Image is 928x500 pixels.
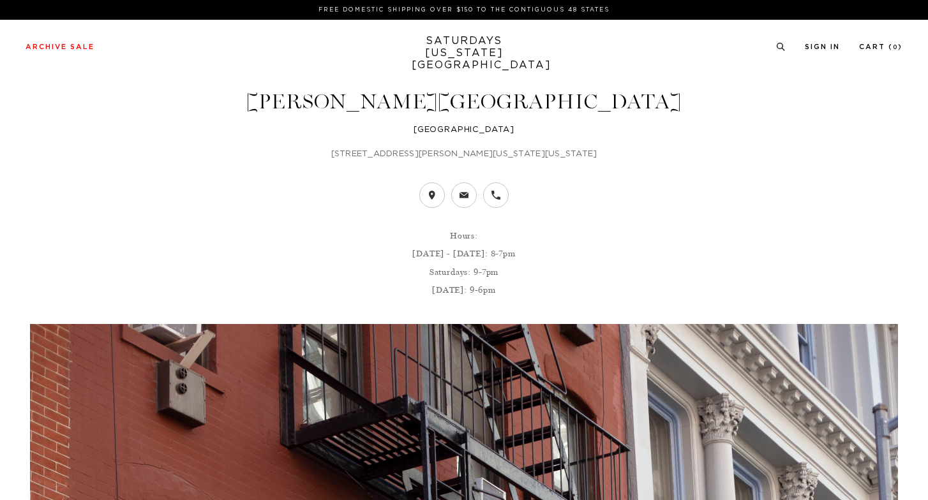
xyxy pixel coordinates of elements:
[30,91,898,112] h1: [PERSON_NAME][GEOGRAPHIC_DATA]
[412,35,517,71] a: SATURDAYS[US_STATE][GEOGRAPHIC_DATA]
[805,43,840,50] a: Sign In
[30,284,898,297] p: [DATE]: 9-6pm
[30,124,898,136] h4: [GEOGRAPHIC_DATA]
[31,5,897,15] p: FREE DOMESTIC SHIPPING OVER $150 TO THE CONTIGUOUS 48 STATES
[30,230,898,242] p: Hours:
[859,43,902,50] a: Cart (0)
[30,266,898,279] p: Saturdays: 9-7pm
[30,247,898,260] p: [DATE] - [DATE]: 8-7pm
[26,43,94,50] a: Archive Sale
[30,148,898,161] p: [STREET_ADDRESS][PERSON_NAME][US_STATE][US_STATE]
[893,45,898,50] small: 0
